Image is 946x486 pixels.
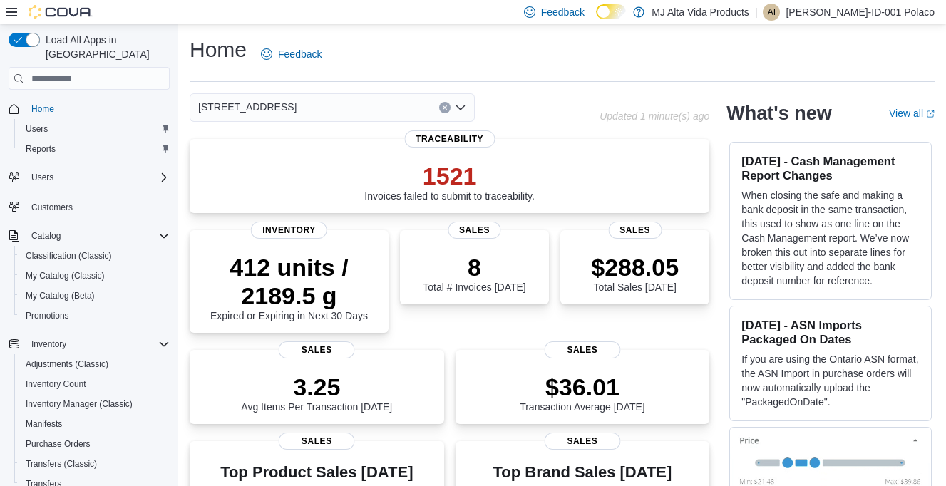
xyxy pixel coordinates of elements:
[26,169,59,186] button: Users
[20,455,170,472] span: Transfers (Classic)
[201,253,377,310] p: 412 units / 2189.5 g
[26,169,170,186] span: Users
[40,33,170,61] span: Load All Apps in [GEOGRAPHIC_DATA]
[520,373,645,413] div: Transaction Average [DATE]
[926,110,935,118] svg: External link
[198,98,297,115] span: [STREET_ADDRESS]
[20,287,170,304] span: My Catalog (Beta)
[493,464,672,481] h3: Top Brand Sales [DATE]
[455,102,466,113] button: Open list of options
[26,197,170,215] span: Customers
[26,438,91,450] span: Purchase Orders
[768,4,776,21] span: AI
[14,354,175,374] button: Adjustments (Classic)
[20,120,53,138] a: Users
[26,398,133,410] span: Inventory Manager (Classic)
[14,266,175,286] button: My Catalog (Classic)
[26,358,108,370] span: Adjustments (Classic)
[755,4,758,21] p: |
[20,435,170,453] span: Purchase Orders
[20,307,75,324] a: Promotions
[3,226,175,246] button: Catalog
[31,172,53,183] span: Users
[20,140,170,157] span: Reports
[20,415,170,433] span: Manifests
[786,4,935,21] p: [PERSON_NAME]-ID-001 Polaco
[14,374,175,394] button: Inventory Count
[364,162,535,190] p: 1521
[26,100,60,118] a: Home
[26,100,170,118] span: Home
[14,394,175,414] button: Inventory Manager (Classic)
[201,253,377,321] div: Expired or Expiring in Next 30 Days
[404,130,495,148] span: Traceability
[20,307,170,324] span: Promotions
[608,222,662,239] span: Sales
[652,4,749,21] p: MJ Alta Vida Products
[726,102,831,125] h2: What's new
[448,222,501,239] span: Sales
[26,250,112,262] span: Classification (Classic)
[364,162,535,202] div: Invoices failed to submit to traceability.
[20,395,170,413] span: Inventory Manager (Classic)
[26,378,86,390] span: Inventory Count
[26,123,48,135] span: Users
[14,286,175,306] button: My Catalog (Beta)
[20,120,170,138] span: Users
[741,318,920,346] h3: [DATE] - ASN Imports Packaged On Dates
[20,356,114,373] a: Adjustments (Classic)
[3,98,175,119] button: Home
[423,253,525,281] p: 8
[591,253,679,293] div: Total Sales [DATE]
[741,352,920,409] p: If you are using the Ontario ASN format, the ASN Import in purchase orders will now automatically...
[29,5,93,19] img: Cova
[20,435,96,453] a: Purchase Orders
[20,247,118,264] a: Classification (Classic)
[20,267,110,284] a: My Catalog (Classic)
[596,19,597,20] span: Dark Mode
[26,336,170,353] span: Inventory
[31,202,73,213] span: Customers
[20,356,170,373] span: Adjustments (Classic)
[20,395,138,413] a: Inventory Manager (Classic)
[26,458,97,470] span: Transfers (Classic)
[14,434,175,454] button: Purchase Orders
[251,222,327,239] span: Inventory
[600,110,709,122] p: Updated 1 minute(s) ago
[544,341,620,358] span: Sales
[439,102,451,113] button: Clear input
[190,36,247,64] h1: Home
[741,154,920,182] h3: [DATE] - Cash Management Report Changes
[31,230,61,242] span: Catalog
[279,433,355,450] span: Sales
[31,338,66,350] span: Inventory
[14,119,175,139] button: Users
[31,103,54,115] span: Home
[541,5,585,19] span: Feedback
[741,188,920,288] p: When closing the safe and making a bank deposit in the same transaction, this used to show as one...
[14,306,175,326] button: Promotions
[26,143,56,155] span: Reports
[20,376,170,393] span: Inventory Count
[26,336,72,353] button: Inventory
[26,418,62,430] span: Manifests
[20,455,103,472] a: Transfers (Classic)
[241,373,392,413] div: Avg Items Per Transaction [DATE]
[20,140,61,157] a: Reports
[20,376,92,393] a: Inventory Count
[544,433,620,450] span: Sales
[279,341,355,358] span: Sales
[26,199,78,216] a: Customers
[3,334,175,354] button: Inventory
[20,415,68,433] a: Manifests
[26,310,69,321] span: Promotions
[3,196,175,217] button: Customers
[14,454,175,474] button: Transfers (Classic)
[591,253,679,281] p: $288.05
[520,373,645,401] p: $36.01
[763,4,780,21] div: Angelo-ID-001 Polaco
[26,227,66,244] button: Catalog
[201,464,433,481] h3: Top Product Sales [DATE]
[241,373,392,401] p: 3.25
[26,270,105,281] span: My Catalog (Classic)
